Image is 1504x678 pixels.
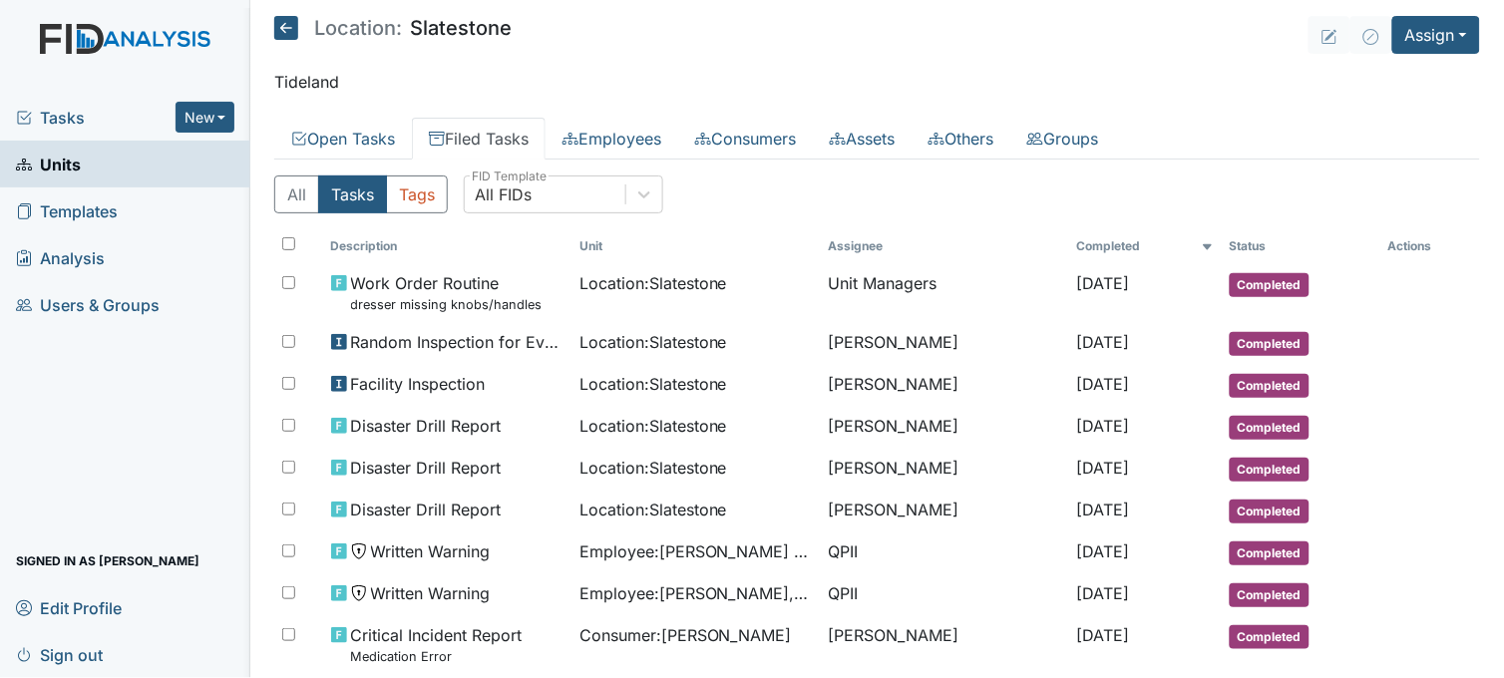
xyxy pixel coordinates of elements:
[274,175,319,213] button: All
[176,102,235,133] button: New
[912,118,1010,160] a: Others
[386,175,448,213] button: Tags
[16,592,122,623] span: Edit Profile
[274,118,412,160] a: Open Tasks
[1230,416,1310,440] span: Completed
[1077,416,1130,436] span: [DATE]
[16,639,103,670] span: Sign out
[371,581,491,605] span: Written Warning
[1230,273,1310,297] span: Completed
[1077,625,1130,645] span: [DATE]
[1230,541,1310,565] span: Completed
[1230,500,1310,523] span: Completed
[1077,583,1130,603] span: [DATE]
[274,70,1480,94] p: Tideland
[274,16,512,40] h5: Slatestone
[1077,374,1130,394] span: [DATE]
[1380,229,1480,263] th: Actions
[314,18,402,38] span: Location:
[820,322,1068,364] td: [PERSON_NAME]
[282,237,295,250] input: Toggle All Rows Selected
[351,295,543,314] small: dresser missing knobs/handles
[318,175,387,213] button: Tasks
[1392,16,1480,54] button: Assign
[1077,541,1130,561] span: [DATE]
[351,647,523,666] small: Medication Error
[820,364,1068,406] td: [PERSON_NAME]
[274,175,448,213] div: Type filter
[1077,332,1130,352] span: [DATE]
[1230,374,1310,398] span: Completed
[820,448,1068,490] td: [PERSON_NAME]
[1222,229,1381,263] th: Toggle SortBy
[16,149,81,179] span: Units
[579,539,812,563] span: Employee : [PERSON_NAME] Quazia
[579,271,727,295] span: Location : Slatestone
[1077,458,1130,478] span: [DATE]
[820,490,1068,531] td: [PERSON_NAME]
[351,623,523,666] span: Critical Incident Report Medication Error
[351,330,564,354] span: Random Inspection for Evening
[571,229,820,263] th: Toggle SortBy
[579,498,727,521] span: Location : Slatestone
[1069,229,1222,263] th: Toggle SortBy
[820,406,1068,448] td: [PERSON_NAME]
[820,531,1068,573] td: QPII
[1230,458,1310,482] span: Completed
[820,573,1068,615] td: QPII
[475,182,532,206] div: All FIDs
[579,456,727,480] span: Location : Slatestone
[351,414,502,438] span: Disaster Drill Report
[546,118,678,160] a: Employees
[412,118,546,160] a: Filed Tasks
[1230,583,1310,607] span: Completed
[820,229,1068,263] th: Assignee
[16,289,160,320] span: Users & Groups
[323,229,571,263] th: Toggle SortBy
[16,242,105,273] span: Analysis
[1010,118,1115,160] a: Groups
[16,545,199,576] span: Signed in as [PERSON_NAME]
[579,330,727,354] span: Location : Slatestone
[579,623,792,647] span: Consumer : [PERSON_NAME]
[1230,625,1310,649] span: Completed
[579,414,727,438] span: Location : Slatestone
[351,372,486,396] span: Facility Inspection
[678,118,813,160] a: Consumers
[16,195,118,226] span: Templates
[820,263,1068,322] td: Unit Managers
[351,456,502,480] span: Disaster Drill Report
[1230,332,1310,356] span: Completed
[351,271,543,314] span: Work Order Routine dresser missing knobs/handles
[820,615,1068,674] td: [PERSON_NAME]
[1077,500,1130,519] span: [DATE]
[1077,273,1130,293] span: [DATE]
[371,539,491,563] span: Written Warning
[579,581,812,605] span: Employee : [PERSON_NAME], Leniyah
[813,118,912,160] a: Assets
[579,372,727,396] span: Location : Slatestone
[351,498,502,521] span: Disaster Drill Report
[16,106,176,130] a: Tasks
